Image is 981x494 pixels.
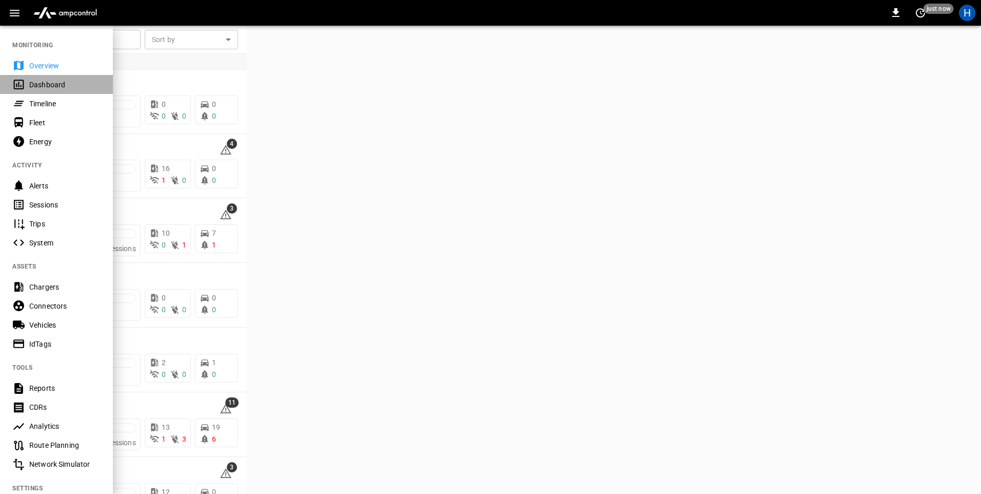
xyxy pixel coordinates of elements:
[29,282,101,292] div: Chargers
[29,99,101,109] div: Timeline
[29,181,101,191] div: Alerts
[29,61,101,71] div: Overview
[29,200,101,210] div: Sessions
[29,301,101,311] div: Connectors
[29,219,101,229] div: Trips
[29,118,101,128] div: Fleet
[29,459,101,469] div: Network Simulator
[29,421,101,431] div: Analytics
[29,320,101,330] div: Vehicles
[29,402,101,412] div: CDRs
[29,80,101,90] div: Dashboard
[29,137,101,147] div: Energy
[29,383,101,393] div: Reports
[29,440,101,450] div: Route Planning
[959,5,975,21] div: profile-icon
[29,3,101,23] img: ampcontrol.io logo
[924,4,954,14] span: just now
[912,5,929,21] button: set refresh interval
[29,339,101,349] div: IdTags
[29,238,101,248] div: System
